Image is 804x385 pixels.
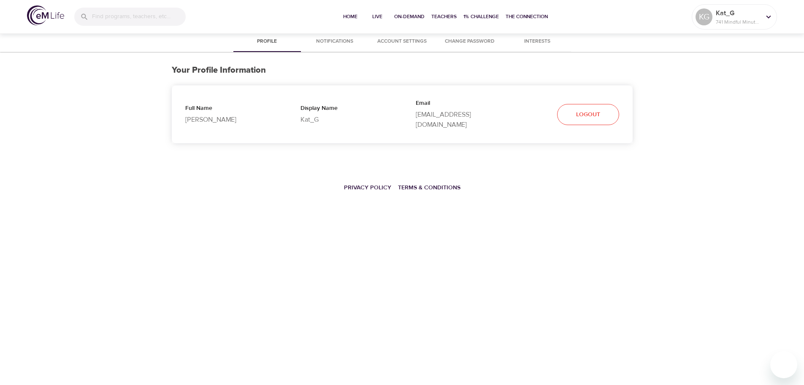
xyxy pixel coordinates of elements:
[367,12,387,21] span: Live
[696,8,712,25] div: KG
[185,115,273,125] p: [PERSON_NAME]
[172,66,633,75] h3: Your Profile Information
[340,12,360,21] span: Home
[770,351,797,378] iframe: Button to launch messaging window
[431,12,457,21] span: Teachers
[92,8,186,26] input: Find programs, teachers, etc...
[716,8,761,18] p: Kat_G
[300,115,389,125] p: Kat_G
[238,37,296,46] span: Profile
[300,104,389,115] p: Display Name
[398,184,460,191] a: Terms & Conditions
[509,37,566,46] span: Interests
[506,12,548,21] span: The Connection
[27,5,64,25] img: logo
[306,37,363,46] span: Notifications
[441,37,498,46] span: Change Password
[172,178,633,197] nav: breadcrumb
[416,99,504,109] p: Email
[716,18,761,26] p: 741 Mindful Minutes
[344,184,391,191] a: Privacy Policy
[557,104,619,126] button: Logout
[374,37,431,46] span: Account Settings
[394,12,425,21] span: On-Demand
[463,12,499,21] span: 1% Challenge
[576,109,600,120] span: Logout
[185,104,273,115] p: Full Name
[416,109,504,130] p: [EMAIL_ADDRESS][DOMAIN_NAME]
